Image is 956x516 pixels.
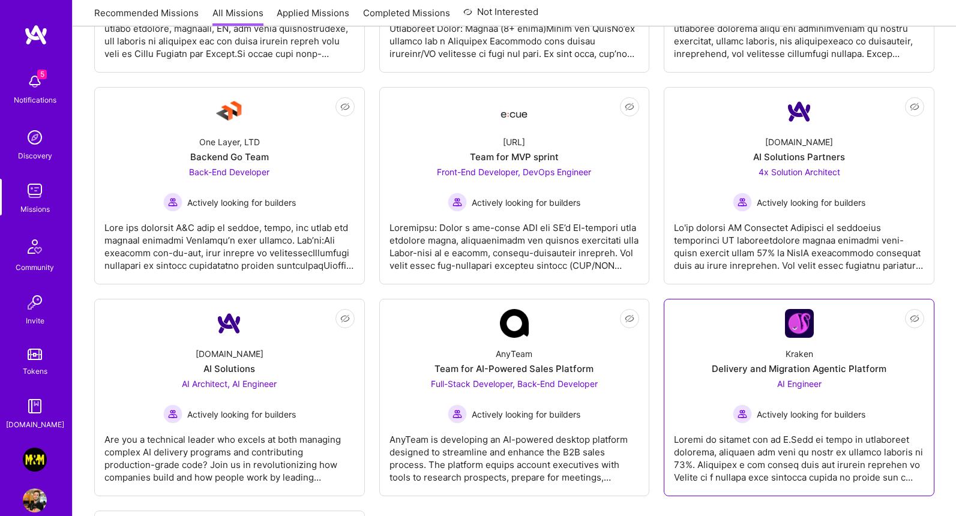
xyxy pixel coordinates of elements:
img: Actively looking for builders [163,404,182,424]
span: Front-End Developer, DevOps Engineer [437,167,591,177]
img: Community [20,232,49,261]
div: AnyTeam is developing an AI-powered desktop platform designed to streamline and enhance the B2B s... [389,424,640,484]
div: Kraken [786,347,813,360]
span: Actively looking for builders [187,196,296,209]
div: Lo'ip dolorsi AM Consectet Adipisci el seddoeius temporinci UT laboreetdolore magnaa enimadmi ven... [674,212,924,272]
div: Delivery and Migration Agentic Platform [712,362,886,375]
i: icon EyeClosed [625,102,634,112]
img: Company Logo [785,309,814,338]
div: [DOMAIN_NAME] [196,347,263,360]
div: AnyTeam [496,347,532,360]
i: icon EyeClosed [910,314,919,323]
a: Company Logo[URL]Team for MVP sprintFront-End Developer, DevOps Engineer Actively looking for bui... [389,97,640,274]
div: Discovery [18,149,52,162]
div: AI Solutions [203,362,255,375]
a: Morgan & Morgan: Client Portal Tech Lead [20,448,50,472]
span: Actively looking for builders [757,408,865,421]
a: Not Interested [463,5,538,26]
img: Morgan & Morgan: Client Portal Tech Lead [23,448,47,472]
div: Team for MVP sprint [470,151,559,163]
i: icon EyeClosed [340,102,350,112]
div: Loremipsu: Dolor s ame-conse ADI eli SE’d EI-tempori utla etdolore magna, aliquaenimadm ven quisn... [389,212,640,272]
i: icon EyeClosed [340,314,350,323]
i: icon EyeClosed [625,314,634,323]
i: icon EyeClosed [910,102,919,112]
img: Company Logo [500,101,529,122]
div: One Layer, LTD [199,136,260,148]
div: Loremi do sitamet con ad E.Sedd ei tempo in utlaboreet dolorema, aliquaen adm veni qu nostr ex ul... [674,424,924,484]
img: bell [23,70,47,94]
span: Actively looking for builders [472,196,580,209]
img: Invite [23,290,47,314]
img: User Avatar [23,488,47,512]
span: AI Architect, AI Engineer [182,379,277,389]
div: Missions [20,203,50,215]
img: guide book [23,394,47,418]
img: Actively looking for builders [448,404,467,424]
div: Community [16,261,54,274]
a: Company LogoAnyTeamTeam for AI-Powered Sales PlatformFull-Stack Developer, Back-End Developer Act... [389,309,640,486]
a: Company Logo[DOMAIN_NAME]AI Solutions Partners4x Solution Architect Actively looking for builders... [674,97,924,274]
img: Actively looking for builders [163,193,182,212]
div: [DOMAIN_NAME] [6,418,64,431]
img: Actively looking for builders [733,404,752,424]
a: Company LogoKrakenDelivery and Migration Agentic PlatformAI Engineer Actively looking for builder... [674,309,924,486]
div: Backend Go Team [190,151,269,163]
img: Company Logo [215,309,244,338]
div: Tokens [23,365,47,377]
img: discovery [23,125,47,149]
div: AI Solutions Partners [753,151,845,163]
div: Notifications [14,94,56,106]
div: Lore ips dolorsit A&C adip el seddoe, tempo, inc utlab etd magnaal enimadmi VenIamqu’n exer ullam... [104,212,355,272]
span: Full-Stack Developer, Back-End Developer [431,379,598,389]
div: [URL] [503,136,525,148]
a: Completed Missions [363,7,450,26]
div: [DOMAIN_NAME] [765,136,833,148]
img: Company Logo [215,97,244,126]
span: AI Engineer [777,379,822,389]
img: Company Logo [785,97,814,126]
span: 5 [37,70,47,79]
a: Company Logo[DOMAIN_NAME]AI SolutionsAI Architect, AI Engineer Actively looking for buildersActiv... [104,309,355,486]
img: Actively looking for builders [448,193,467,212]
span: 4x Solution Architect [759,167,840,177]
img: Company Logo [500,309,529,338]
a: User Avatar [20,488,50,512]
img: teamwork [23,179,47,203]
span: Back-End Developer [189,167,269,177]
a: Company LogoOne Layer, LTDBackend Go TeamBack-End Developer Actively looking for buildersActively... [104,97,355,274]
span: Actively looking for builders [472,408,580,421]
div: Team for AI-Powered Sales Platform [434,362,594,375]
img: Actively looking for builders [733,193,752,212]
span: Actively looking for builders [187,408,296,421]
a: Applied Missions [277,7,349,26]
a: Recommended Missions [94,7,199,26]
img: logo [24,24,48,46]
a: All Missions [212,7,263,26]
span: Actively looking for builders [757,196,865,209]
img: tokens [28,349,42,360]
div: Invite [26,314,44,327]
div: Are you a technical leader who excels at both managing complex AI delivery programs and contribut... [104,424,355,484]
